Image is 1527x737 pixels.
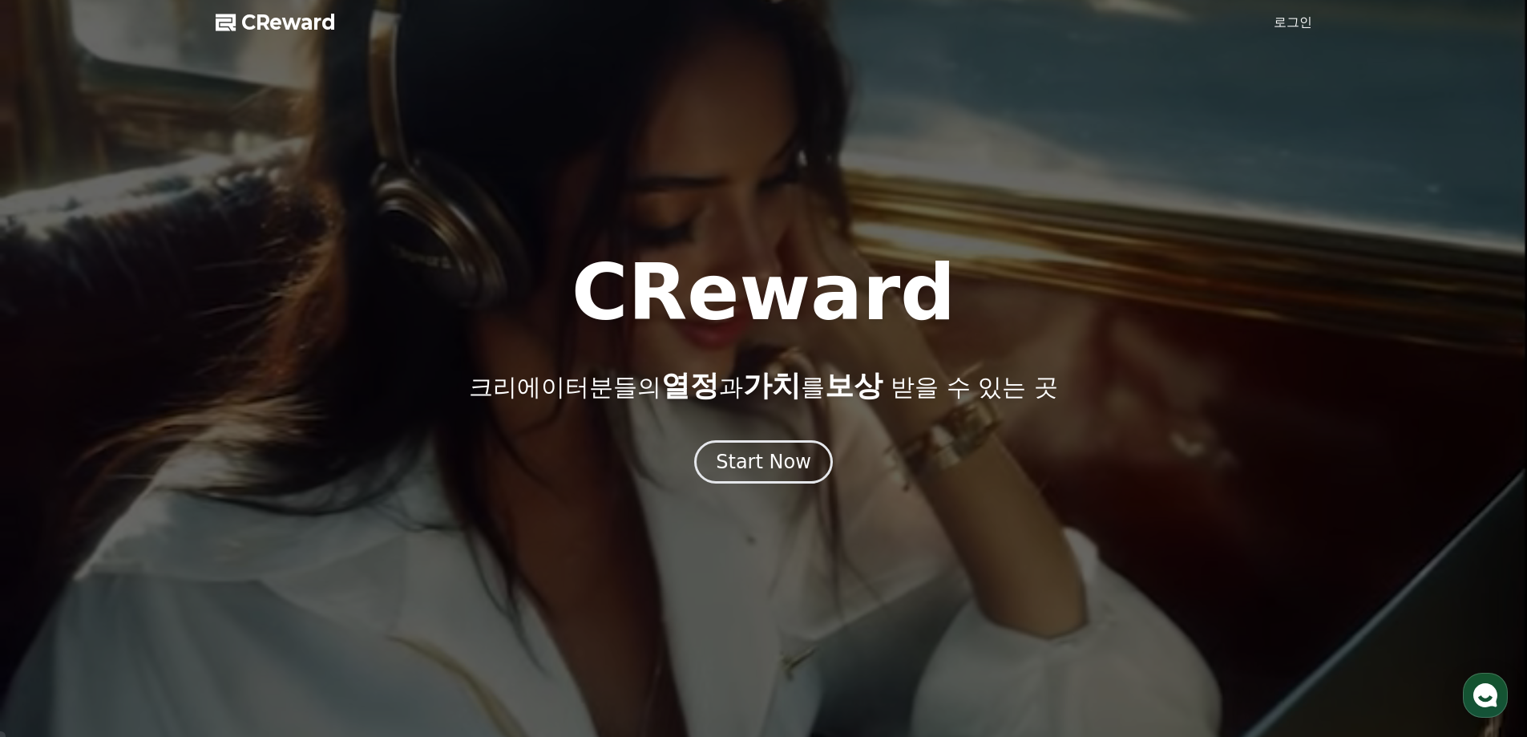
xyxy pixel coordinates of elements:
[216,10,336,35] a: CReward
[241,10,336,35] span: CReward
[716,449,811,475] div: Start Now
[248,533,267,545] span: 설정
[5,508,106,549] a: 홈
[50,533,60,545] span: 홈
[469,370,1057,402] p: 크리에이터분들의 과 를 받을 수 있는 곳
[661,369,719,402] span: 열정
[694,456,833,472] a: Start Now
[694,440,833,484] button: Start Now
[743,369,801,402] span: 가치
[106,508,207,549] a: 대화
[207,508,308,549] a: 설정
[825,369,883,402] span: 보상
[147,533,166,546] span: 대화
[572,254,955,331] h1: CReward
[1274,13,1312,32] a: 로그인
